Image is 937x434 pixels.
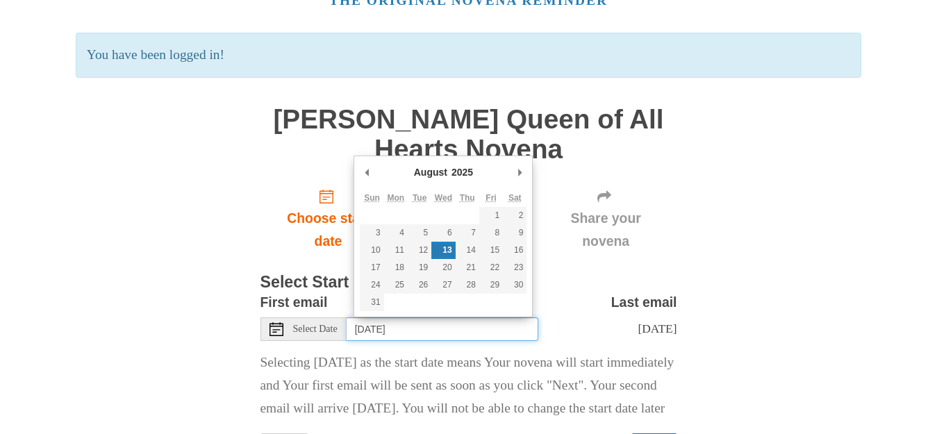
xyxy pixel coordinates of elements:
[408,242,431,259] button: 12
[460,193,475,203] abbr: Thursday
[431,224,455,242] button: 6
[360,276,383,294] button: 24
[479,276,503,294] button: 29
[364,193,380,203] abbr: Sunday
[503,224,526,242] button: 9
[260,274,677,292] h3: Select Start Date
[388,193,405,203] abbr: Monday
[360,162,374,183] button: Previous Month
[347,317,538,341] input: Use the arrow keys to pick a date
[503,259,526,276] button: 23
[435,193,452,203] abbr: Wednesday
[431,259,455,276] button: 20
[384,276,408,294] button: 25
[479,207,503,224] button: 1
[76,33,861,78] p: You have been logged in!
[503,242,526,259] button: 16
[535,178,677,260] div: Click "Next" to confirm your start date first.
[408,259,431,276] button: 19
[456,259,479,276] button: 21
[260,178,397,260] a: Choose start date
[456,242,479,259] button: 14
[449,162,475,183] div: 2025
[260,291,328,314] label: First email
[384,259,408,276] button: 18
[360,242,383,259] button: 10
[503,276,526,294] button: 30
[503,207,526,224] button: 2
[508,193,522,203] abbr: Saturday
[360,259,383,276] button: 17
[479,224,503,242] button: 8
[274,207,383,253] span: Choose start date
[431,276,455,294] button: 27
[549,207,663,253] span: Share your novena
[293,324,338,334] span: Select Date
[413,193,426,203] abbr: Tuesday
[638,322,677,335] span: [DATE]
[611,291,677,314] label: Last email
[479,259,503,276] button: 22
[479,242,503,259] button: 15
[260,105,677,164] h1: [PERSON_NAME] Queen of All Hearts Novena
[486,193,496,203] abbr: Friday
[456,224,479,242] button: 7
[408,224,431,242] button: 5
[408,276,431,294] button: 26
[360,224,383,242] button: 3
[384,224,408,242] button: 4
[260,351,677,420] p: Selecting [DATE] as the start date means Your novena will start immediately and Your first email ...
[360,294,383,311] button: 31
[384,242,408,259] button: 11
[431,242,455,259] button: 13
[513,162,526,183] button: Next Month
[412,162,449,183] div: August
[456,276,479,294] button: 28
